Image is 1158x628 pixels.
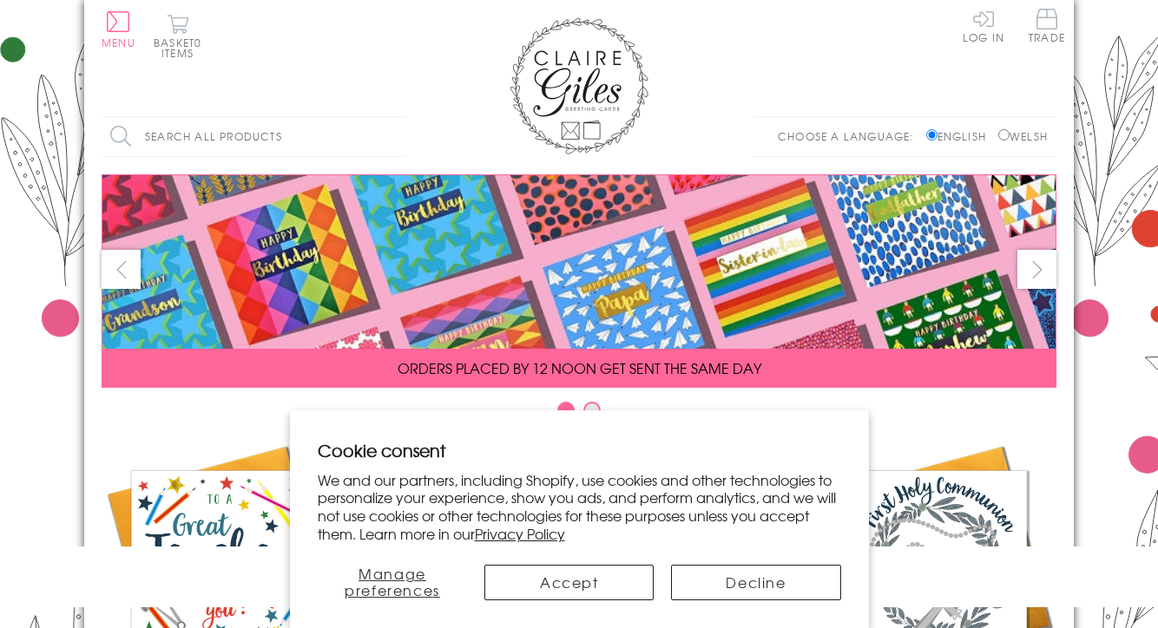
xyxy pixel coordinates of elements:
button: prev [102,250,141,289]
button: Menu [102,11,135,48]
img: Claire Giles Greetings Cards [510,17,648,154]
input: Welsh [998,129,1010,141]
a: Privacy Policy [475,523,565,544]
span: ORDERS PLACED BY 12 NOON GET SENT THE SAME DAY [398,357,761,378]
button: Carousel Page 1 (Current Slide) [557,402,575,419]
a: Trade [1029,9,1065,46]
button: Decline [671,565,840,600]
button: Manage preferences [318,565,468,600]
button: Basket0 items [154,14,201,58]
h2: Cookie consent [318,438,841,462]
button: Carousel Page 2 [583,402,601,419]
span: 0 items [161,35,201,61]
input: Search [388,117,405,156]
input: English [926,129,938,141]
label: Welsh [998,128,1048,144]
a: Log In [963,9,1004,43]
input: Search all products [102,117,405,156]
p: We and our partners, including Shopify, use cookies and other technologies to personalize your ex... [318,471,841,543]
label: English [926,128,995,144]
button: next [1017,250,1056,289]
span: Menu [102,35,135,50]
span: Manage preferences [345,563,440,600]
div: Carousel Pagination [102,401,1056,428]
button: Accept [484,565,654,600]
span: Trade [1029,9,1065,43]
p: Choose a language: [778,128,923,144]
